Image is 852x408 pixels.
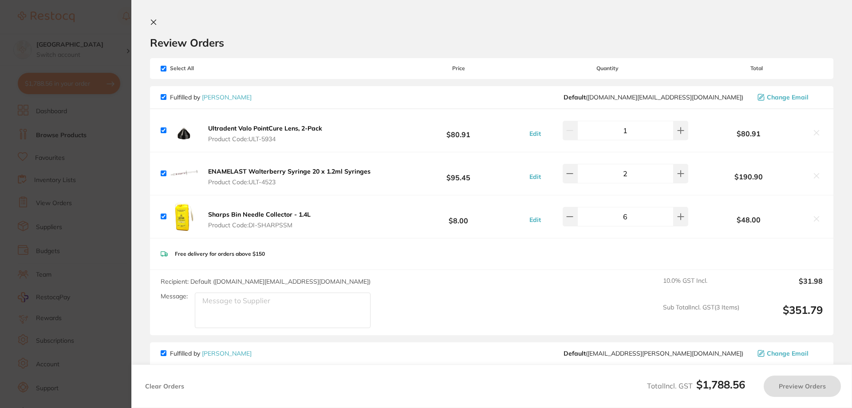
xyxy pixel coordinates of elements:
[161,65,249,71] span: Select All
[170,116,198,145] img: d2N2MzhhZQ
[746,304,823,328] output: $351.79
[161,293,188,300] label: Message:
[202,349,252,357] a: [PERSON_NAME]
[205,210,313,229] button: Sharps Bin Needle Collector - 1.4L Product Code:DI-SHARPSSM
[663,304,739,328] span: Sub Total Incl. GST ( 3 Items)
[767,350,809,357] span: Change Email
[208,222,311,229] span: Product Code: DI-SHARPSSM
[764,376,841,397] button: Preview Orders
[170,94,252,101] p: Fulfilled by
[392,208,525,225] b: $8.00
[564,93,586,101] b: Default
[690,216,807,224] b: $48.00
[647,381,745,390] span: Total Incl. GST
[392,165,525,182] b: $95.45
[525,65,690,71] span: Quantity
[696,378,745,391] b: $1,788.56
[208,124,322,132] b: Ultradent Valo PointCure Lens, 2-Pack
[170,202,198,231] img: ejFmczlzdg
[208,167,371,175] b: ENAMELAST Walterberry Syringe 20 x 1.2ml Syringes
[202,93,252,101] a: [PERSON_NAME]
[161,277,371,285] span: Recipient: Default ( [DOMAIN_NAME][EMAIL_ADDRESS][DOMAIN_NAME] )
[690,65,823,71] span: Total
[205,167,373,186] button: ENAMELAST Walterberry Syringe 20 x 1.2ml Syringes Product Code:ULT-4523
[205,124,325,143] button: Ultradent Valo PointCure Lens, 2-Pack Product Code:ULT-5934
[208,135,322,143] span: Product Code: ULT-5934
[142,376,187,397] button: Clear Orders
[392,122,525,139] b: $80.91
[150,36,833,49] h2: Review Orders
[690,130,807,138] b: $80.91
[755,349,823,357] button: Change Email
[564,349,586,357] b: Default
[527,130,544,138] button: Edit
[208,178,371,186] span: Product Code: ULT-4523
[564,94,743,101] span: customer.care@henryschein.com.au
[767,94,809,101] span: Change Email
[208,210,311,218] b: Sharps Bin Needle Collector - 1.4L
[690,173,807,181] b: $190.90
[170,159,198,188] img: a3hmYzZqNA
[755,93,823,101] button: Change Email
[527,216,544,224] button: Edit
[663,277,739,297] span: 10.0 % GST Incl.
[527,173,544,181] button: Edit
[170,350,252,357] p: Fulfilled by
[564,350,743,357] span: sales.mckulzer@kulzer-dental.com
[746,277,823,297] output: $31.98
[175,251,265,257] p: Free delivery for orders above $150
[392,65,525,71] span: Price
